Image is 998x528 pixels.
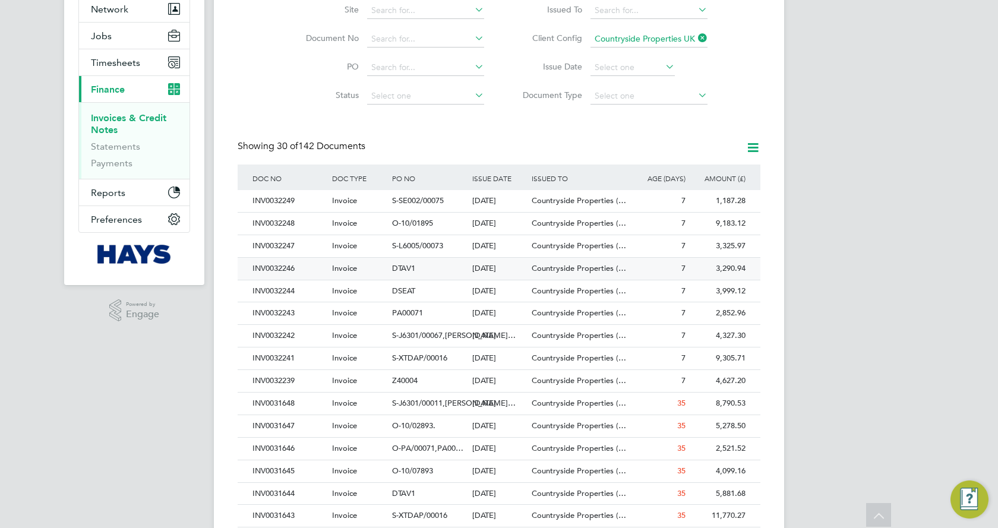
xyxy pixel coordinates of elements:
span: Invoice [332,510,357,520]
span: Invoice [332,286,357,296]
span: Reports [91,187,125,198]
div: [DATE] [469,415,529,437]
span: Countryside Properties (… [532,443,626,453]
label: Site [290,4,359,15]
span: DTAV1 [392,263,415,273]
span: 7 [681,286,686,296]
span: 35 [677,420,686,431]
label: PO [290,61,359,72]
span: Invoice [332,330,357,340]
span: 35 [677,466,686,476]
div: [DATE] [469,438,529,460]
span: Countryside Properties (… [532,353,626,363]
div: [DATE] [469,483,529,505]
span: DSEAT [392,286,415,296]
div: DOC NO [249,165,329,192]
div: 3,325.97 [689,235,748,257]
div: 5,881.68 [689,483,748,505]
div: 5,278.50 [689,415,748,437]
div: 8,790.53 [689,393,748,415]
span: 30 of [277,140,298,152]
span: Invoice [332,488,357,498]
span: S-XTDAP/00016 [392,510,447,520]
span: O-10/02893. [392,420,435,431]
div: 9,183.12 [689,213,748,235]
div: INV0031647 [249,415,329,437]
span: Invoice [332,263,357,273]
span: 35 [677,510,686,520]
span: S-J6301/00067,[PERSON_NAME]… [392,330,516,340]
span: Powered by [126,299,159,309]
span: Network [91,4,128,15]
div: 2,852.96 [689,302,748,324]
div: 9,305.71 [689,347,748,369]
span: 7 [681,263,686,273]
span: Countryside Properties (… [532,398,626,408]
div: [DATE] [469,325,529,347]
span: 7 [681,308,686,318]
span: Preferences [91,214,142,225]
div: [DATE] [469,370,529,392]
div: ISSUE DATE [469,165,529,192]
button: Engage Resource Center [950,480,988,518]
span: Invoice [332,218,357,228]
div: [DATE] [469,505,529,527]
span: 35 [677,443,686,453]
div: INV0031646 [249,438,329,460]
span: S-J6301/00011,[PERSON_NAME]… [392,398,516,408]
div: INV0031645 [249,460,329,482]
div: INV0032249 [249,190,329,212]
a: Payments [91,157,132,169]
label: Status [290,90,359,100]
span: 35 [677,488,686,498]
span: Invoice [332,398,357,408]
div: AMOUNT (£) [689,165,748,192]
div: INV0032246 [249,258,329,280]
a: Go to home page [78,245,190,264]
span: Countryside Properties (… [532,420,626,431]
span: O-10/07893 [392,466,433,476]
span: Finance [91,84,125,95]
label: Issued To [514,4,582,15]
div: Showing [238,140,368,153]
div: INV0032239 [249,370,329,392]
span: Invoice [332,375,357,385]
div: INV0032248 [249,213,329,235]
div: 4,627.20 [689,370,748,392]
div: DOC TYPE [329,165,389,192]
button: Preferences [79,206,190,232]
div: [DATE] [469,393,529,415]
span: Countryside Properties (… [532,330,626,340]
span: PA00071 [392,308,423,318]
span: Countryside Properties (… [532,308,626,318]
span: O-10/01895 [392,218,433,228]
span: Invoice [332,420,357,431]
input: Select one [590,59,675,76]
div: INV0032243 [249,302,329,324]
div: INV0031648 [249,393,329,415]
span: S-L6005/00073 [392,241,443,251]
div: INV0032242 [249,325,329,347]
span: 35 [677,398,686,408]
button: Jobs [79,23,190,49]
span: 7 [681,218,686,228]
span: Countryside Properties (… [532,195,626,205]
img: hays-logo-retina.png [97,245,172,264]
a: Invoices & Credit Notes [91,112,166,135]
span: Countryside Properties (… [532,375,626,385]
span: Invoice [332,195,357,205]
a: Statements [91,141,140,152]
span: Countryside Properties (… [532,263,626,273]
span: 7 [681,330,686,340]
div: [DATE] [469,213,529,235]
span: Countryside Properties (… [532,286,626,296]
input: Search for... [590,31,708,48]
div: [DATE] [469,280,529,302]
div: 2,521.52 [689,438,748,460]
div: INV0032247 [249,235,329,257]
span: 7 [681,241,686,251]
div: [DATE] [469,258,529,280]
span: 7 [681,375,686,385]
span: DTAV1 [392,488,415,498]
label: Issue Date [514,61,582,72]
